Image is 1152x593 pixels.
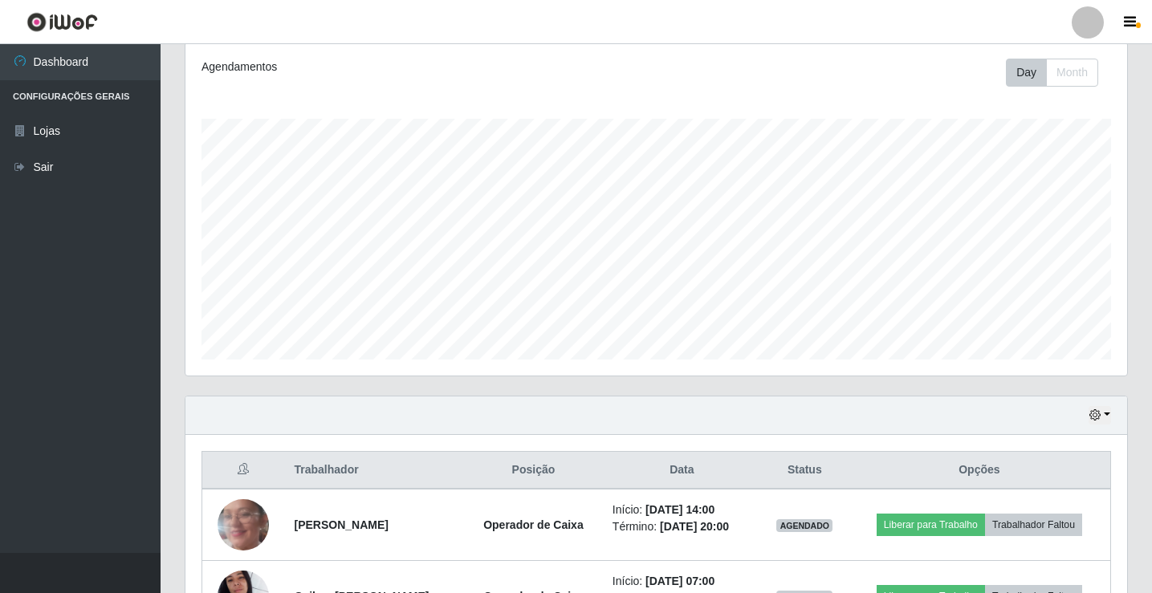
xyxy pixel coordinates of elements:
[285,452,465,489] th: Trabalhador
[645,503,714,516] time: [DATE] 14:00
[201,59,567,75] div: Agendamentos
[849,452,1111,489] th: Opções
[464,452,603,489] th: Posição
[613,502,751,518] li: Início:
[985,514,1082,536] button: Trabalhador Faltou
[776,519,832,532] span: AGENDADO
[603,452,761,489] th: Data
[1006,59,1111,87] div: Toolbar with button groups
[877,514,985,536] button: Liberar para Trabalho
[295,518,389,531] strong: [PERSON_NAME]
[26,12,98,32] img: CoreUI Logo
[1006,59,1098,87] div: First group
[613,573,751,590] li: Início:
[660,520,729,533] time: [DATE] 20:00
[761,452,849,489] th: Status
[1046,59,1098,87] button: Month
[218,468,269,582] img: 1744402727392.jpeg
[613,518,751,535] li: Término:
[1006,59,1047,87] button: Day
[645,575,714,587] time: [DATE] 07:00
[483,518,584,531] strong: Operador de Caixa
